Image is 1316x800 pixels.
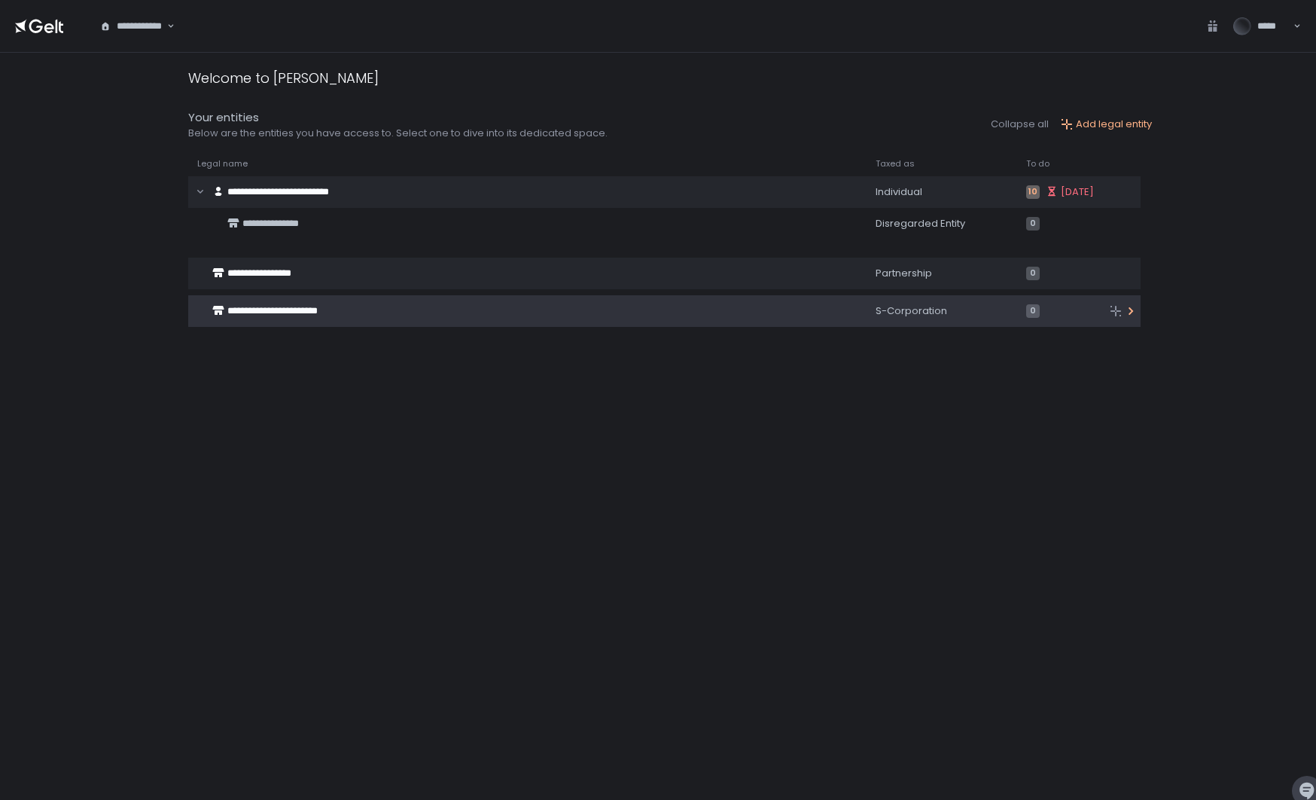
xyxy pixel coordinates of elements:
[188,109,608,127] div: Your entities
[188,127,608,140] div: Below are the entities you have access to. Select one to dive into its dedicated space.
[197,158,248,169] span: Legal name
[90,11,175,42] div: Search for option
[1061,185,1094,199] span: [DATE]
[165,19,166,34] input: Search for option
[1026,304,1040,318] span: 0
[876,267,1008,280] div: Partnership
[1026,217,1040,231] span: 0
[188,68,379,88] div: Welcome to [PERSON_NAME]
[876,185,1008,199] div: Individual
[876,304,1008,318] div: S-Corporation
[876,217,1008,231] div: Disregarded Entity
[876,158,915,169] span: Taxed as
[991,118,1049,131] button: Collapse all
[1026,267,1040,280] span: 0
[1026,185,1040,199] span: 10
[1061,118,1152,131] button: Add legal entity
[1026,158,1049,169] span: To do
